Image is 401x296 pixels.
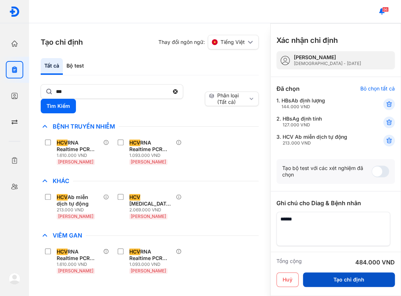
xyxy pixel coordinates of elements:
h3: Xác nhận chỉ định [276,35,338,45]
div: 1.610.000 VND [57,261,103,267]
div: 2.069.000 VND [129,207,176,213]
span: [PERSON_NAME] [131,214,166,219]
div: Thay đổi ngôn ngữ: [158,35,259,49]
div: 484.000 VND [355,258,395,267]
div: [DEMOGRAPHIC_DATA] - [DATE] [294,61,361,66]
div: 144.000 VND [281,104,325,110]
div: Tổng cộng [276,258,302,267]
div: Bộ test [63,58,88,75]
span: [PERSON_NAME] [58,159,93,165]
div: 1. [276,97,365,110]
span: HCV [57,194,68,200]
span: Bệnh Truyền Nhiễm [49,123,119,130]
div: Ghi chú cho Diag & Bệnh nhân [276,199,395,207]
span: [PERSON_NAME] [58,214,93,219]
span: Viêm Gan [49,232,86,239]
h3: Tạo chỉ định [41,37,83,47]
div: 2. [276,115,365,128]
div: 1.610.000 VND [57,153,103,158]
div: RNA Realtime PCR ([PERSON_NAME] - Abbott) [57,248,100,261]
span: [PERSON_NAME] [131,159,166,165]
div: 3. [276,134,365,146]
div: RNA Realtime PCR ([PERSON_NAME] - CE-IVD) [129,248,173,261]
span: HCV [129,194,140,200]
div: HBsAg định tính [283,115,322,128]
div: Phân loại (Tất cả) [209,92,248,105]
span: HCV [129,139,140,146]
div: [PERSON_NAME] [294,54,361,61]
span: HCV [57,248,68,255]
div: Bỏ chọn tất cả [360,85,395,92]
div: HBsAb định lượng [281,97,325,110]
div: Ab miễn dịch tự động [57,194,100,207]
span: Khác [49,177,73,185]
img: logo [9,6,20,17]
span: Tiếng Việt [220,39,245,45]
div: RNA Realtime PCR ([PERSON_NAME] - CE-IVD) [129,139,173,153]
img: logo [9,273,20,284]
div: 1.093.000 VND [129,153,176,158]
span: [PERSON_NAME] [131,268,166,273]
div: 213.000 VND [57,207,103,213]
div: Tất cả [41,58,63,75]
div: RNA Realtime PCR ([PERSON_NAME] - Abbott) [57,139,100,153]
div: Đã chọn [276,84,300,93]
div: Tạo bộ test với các xét nghiệm đã chọn [282,165,372,178]
button: Huỷ [276,272,299,287]
button: Tạo chỉ định [303,272,395,287]
span: HCV [57,139,68,146]
div: HCV Ab miễn dịch tự động [283,134,347,146]
button: Tìm Kiếm [41,99,76,113]
div: 213.000 VND [283,140,347,146]
div: [MEDICAL_DATA] Taqman (Realtime) ** [129,194,173,207]
div: 127.000 VND [283,122,322,128]
span: [PERSON_NAME] [58,268,93,273]
span: HCV [129,248,140,255]
span: 96 [382,7,389,12]
div: 1.093.000 VND [129,261,176,267]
